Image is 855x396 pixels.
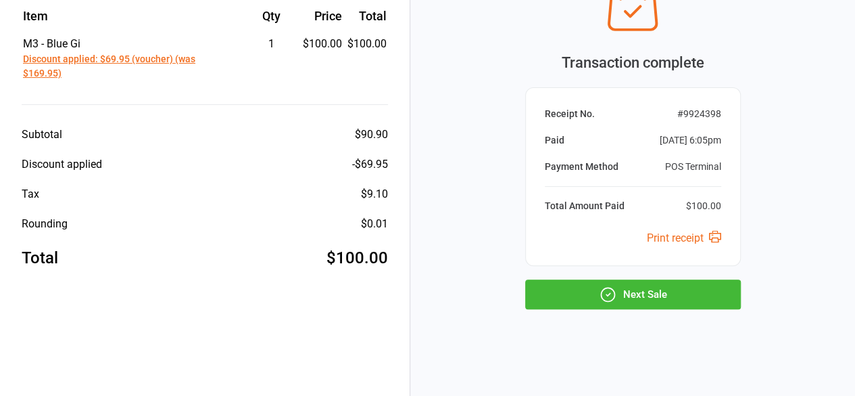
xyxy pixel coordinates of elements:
[22,186,39,202] div: Tax
[686,199,721,213] div: $100.00
[355,127,388,143] div: $90.90
[545,133,564,148] div: Paid
[303,36,342,52] div: $100.00
[22,216,68,232] div: Rounding
[361,186,388,202] div: $9.10
[22,127,62,143] div: Subtotal
[23,52,235,81] button: Discount applied: $69.95 (voucher) (was $169.95)
[665,160,721,174] div: POS Terminal
[241,7,301,35] th: Qty
[23,7,239,35] th: Item
[303,7,342,25] div: Price
[241,36,301,52] div: 1
[22,246,58,270] div: Total
[23,37,80,50] span: M3 - Blue Gi
[677,107,721,121] div: # 9924398
[361,216,388,232] div: $0.01
[22,156,102,173] div: Discount applied
[660,133,721,148] div: [DATE] 6:05pm
[525,51,741,74] div: Transaction complete
[326,246,388,270] div: $100.00
[525,280,741,309] button: Next Sale
[647,232,721,244] a: Print receipt
[347,36,387,81] td: $100.00
[352,156,388,173] div: - $69.95
[545,199,625,213] div: Total Amount Paid
[347,7,387,35] th: Total
[545,160,618,174] div: Payment Method
[545,107,595,121] div: Receipt No.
